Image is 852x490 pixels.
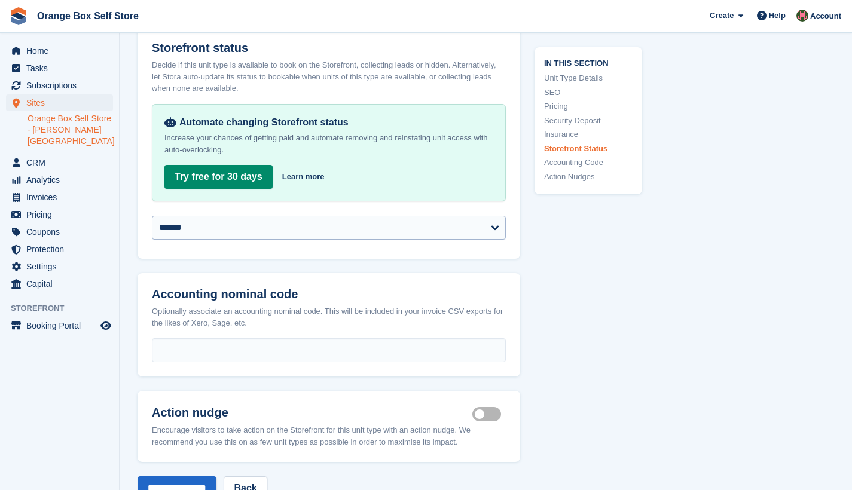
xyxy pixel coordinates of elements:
span: Sites [26,94,98,111]
div: Automate changing Storefront status [164,117,493,128]
a: menu [6,94,113,111]
a: menu [6,189,113,206]
a: Unit Type Details [544,72,633,84]
h2: Storefront status [152,41,506,55]
div: Optionally associate an accounting nominal code. This will be included in your invoice CSV export... [152,305,506,329]
span: Storefront [11,302,119,314]
a: menu [6,258,113,275]
span: Booking Portal [26,317,98,334]
span: Invoices [26,189,98,206]
a: menu [6,77,113,94]
span: Protection [26,241,98,258]
span: Tasks [26,60,98,76]
span: CRM [26,154,98,171]
span: Account [810,10,841,22]
span: In this section [544,56,633,68]
a: Learn more [282,171,325,183]
span: Analytics [26,171,98,188]
span: Help [769,10,786,22]
a: Orange Box Self Store - [PERSON_NAME][GEOGRAPHIC_DATA] [28,113,113,147]
span: Coupons [26,223,98,240]
a: menu [6,60,113,76]
a: menu [6,42,113,59]
h2: Accounting nominal code [152,287,506,301]
a: Action Nudges [544,170,633,182]
div: Encourage visitors to take action on the Storefront for this unit type with an action nudge. We r... [152,424,506,448]
span: Home [26,42,98,59]
a: Security Deposit [544,114,633,126]
a: menu [6,171,113,188]
h2: Action nudge [152,405,472,419]
a: Accounting Code [544,157,633,169]
label: Is active [472,414,506,415]
span: Create [710,10,734,22]
span: Pricing [26,206,98,223]
a: Try free for 30 days [164,165,273,189]
a: menu [6,223,113,240]
a: Storefront Status [544,142,633,154]
p: Increase your chances of getting paid and automate removing and reinstating unit access with auto... [164,132,493,156]
a: menu [6,275,113,292]
a: Orange Box Self Store [32,6,143,26]
div: Decide if this unit type is available to book on the Storefront, collecting leads or hidden. Alte... [152,59,506,94]
a: menu [6,241,113,258]
a: menu [6,154,113,171]
img: stora-icon-8386f47178a22dfd0bd8f6a31ec36ba5ce8667c1dd55bd0f319d3a0aa187defe.svg [10,7,28,25]
span: Subscriptions [26,77,98,94]
a: Pricing [544,100,633,112]
a: Preview store [99,318,113,333]
img: David Clark [796,10,808,22]
a: Insurance [544,128,633,140]
span: Capital [26,275,98,292]
a: menu [6,317,113,334]
a: SEO [544,86,633,98]
span: Settings [26,258,98,275]
a: menu [6,206,113,223]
